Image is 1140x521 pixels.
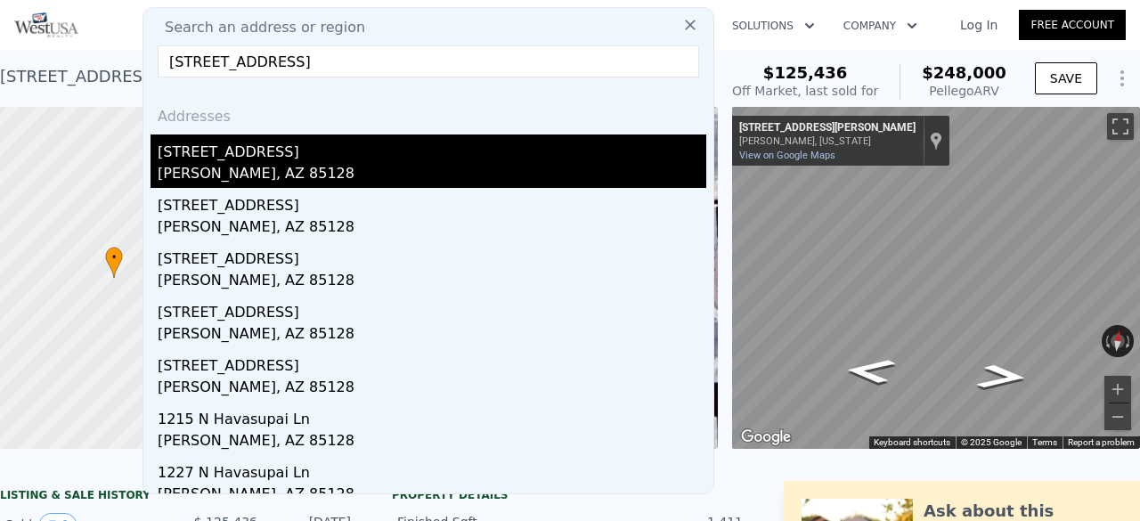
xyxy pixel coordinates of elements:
button: Toggle fullscreen view [1107,113,1134,140]
span: $248,000 [922,63,1006,82]
div: [STREET_ADDRESS] [158,134,706,163]
div: [PERSON_NAME], AZ 85128 [158,430,706,455]
img: Google [737,426,795,449]
input: Enter an address, city, region, neighborhood or zip code [158,45,699,77]
span: $125,436 [763,63,848,82]
span: Search an address or region [151,17,365,38]
button: Solutions [718,10,829,42]
div: Street View [732,107,1140,449]
div: Off Market, last sold for [732,82,878,100]
a: Report a problem [1068,437,1135,447]
div: [PERSON_NAME], AZ 85128 [158,270,706,295]
div: [PERSON_NAME], AZ 85128 [158,163,706,188]
div: [STREET_ADDRESS] [158,295,706,323]
span: © 2025 Google [961,437,1022,447]
a: View on Google Maps [739,150,835,161]
path: Go West, W Hess Ave [823,353,917,390]
button: Reset the view [1109,324,1127,358]
button: Show Options [1104,61,1140,96]
a: Free Account [1019,10,1126,40]
button: Keyboard shortcuts [874,436,950,449]
div: [STREET_ADDRESS] [158,188,706,216]
a: Open this area in Google Maps (opens a new window) [737,426,795,449]
div: [STREET_ADDRESS] [158,348,706,377]
div: [PERSON_NAME], AZ 85128 [158,377,706,402]
button: Rotate counterclockwise [1102,325,1111,357]
div: 1227 N Havasupai Ln [158,455,706,484]
div: Property details [392,488,748,502]
div: [PERSON_NAME], AZ 85128 [158,484,706,509]
div: [PERSON_NAME], AZ 85128 [158,323,706,348]
div: 1215 N Havasupai Ln [158,402,706,430]
img: Pellego [14,12,78,37]
button: SAVE [1035,62,1097,94]
div: [STREET_ADDRESS] [158,241,706,270]
span: • [105,249,123,265]
div: [PERSON_NAME], AZ 85128 [158,216,706,241]
button: Rotate clockwise [1124,325,1134,357]
a: Show location on map [930,131,942,151]
div: Map [732,107,1140,449]
div: • [105,247,123,278]
div: [PERSON_NAME], [US_STATE] [739,135,916,147]
a: Log In [939,16,1019,34]
button: Zoom out [1104,403,1131,430]
path: Go East, W Hess Ave [955,358,1049,395]
button: Zoom in [1104,376,1131,403]
div: [STREET_ADDRESS][PERSON_NAME] [739,121,916,135]
div: Pellego ARV [922,82,1006,100]
a: Terms (opens in new tab) [1032,437,1057,447]
button: Company [829,10,932,42]
div: Addresses [151,92,706,134]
